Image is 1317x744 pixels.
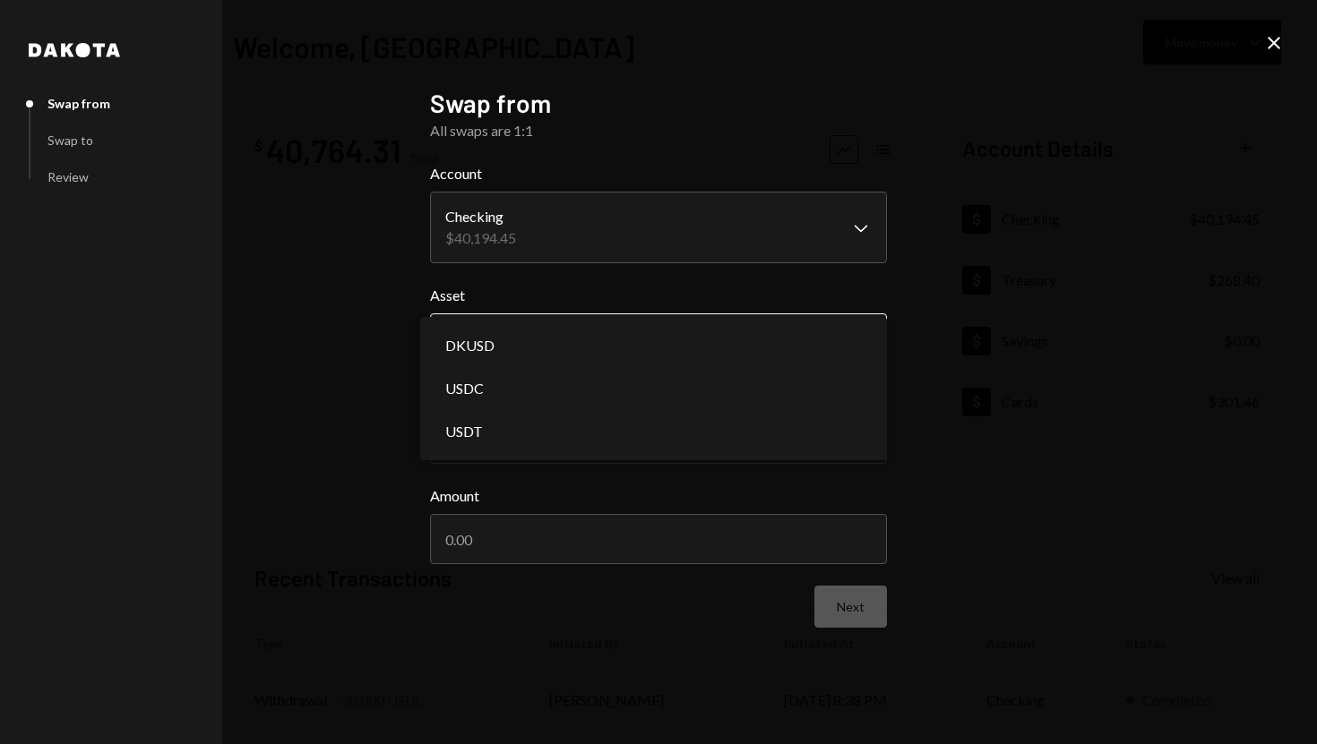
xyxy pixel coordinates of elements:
div: Swap from [47,96,110,111]
button: Account [430,192,887,263]
input: 0.00 [430,514,887,564]
div: All swaps are 1:1 [430,120,887,141]
label: Account [430,163,887,184]
span: DKUSD [445,335,495,356]
div: Swap to [47,133,93,148]
label: Asset [430,285,887,306]
label: Amount [430,485,887,507]
span: USDC [445,378,484,399]
div: Review [47,169,89,184]
span: USDT [445,421,483,442]
h2: Swap from [430,86,887,121]
button: Asset [430,313,887,363]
